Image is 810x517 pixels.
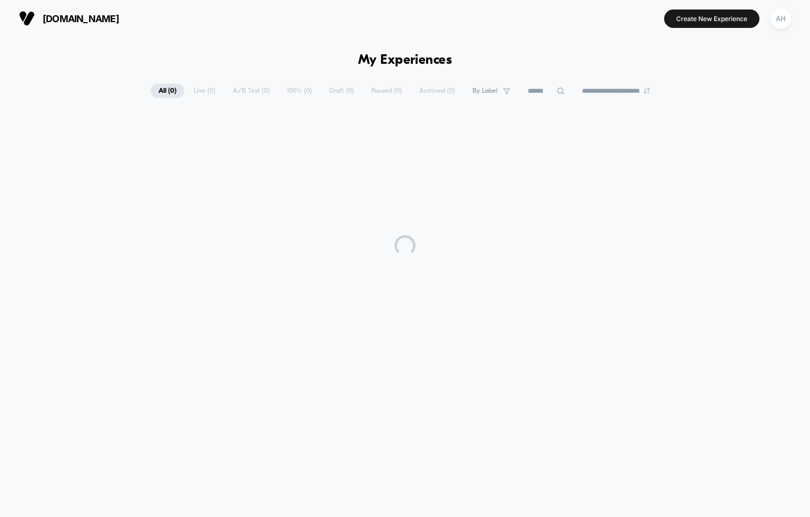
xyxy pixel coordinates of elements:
span: [DOMAIN_NAME] [43,13,119,24]
div: AH [771,8,791,29]
img: end [644,87,650,94]
img: Visually logo [19,11,35,26]
span: By Label [472,87,498,95]
h1: My Experiences [358,53,452,68]
button: AH [767,8,794,30]
span: All ( 0 ) [151,84,184,98]
button: Create New Experience [664,9,759,28]
button: [DOMAIN_NAME] [16,10,122,27]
